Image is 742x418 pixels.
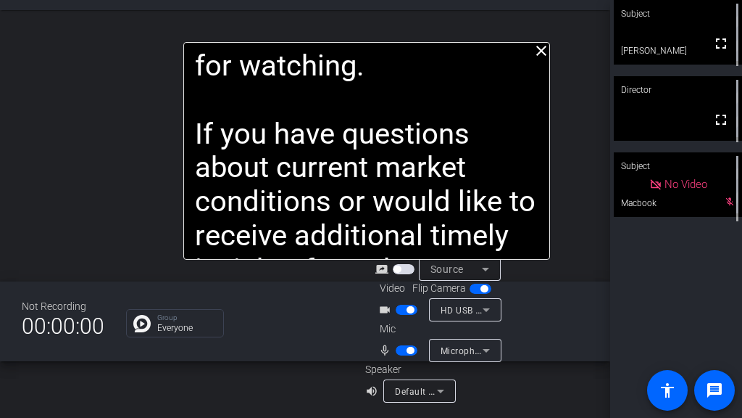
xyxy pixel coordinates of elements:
[412,281,466,296] span: Flip Camera
[133,315,151,332] img: Chat Icon
[157,324,216,332] p: Everyone
[712,111,730,128] mat-icon: fullscreen
[664,178,707,191] span: No Video
[22,308,104,344] span: 00:00:00
[533,42,550,60] mat-icon: close
[614,76,742,104] div: Director
[375,261,393,278] mat-icon: screen_share_outline
[441,304,567,316] span: HD USB CAMERA (32e4:0317)
[659,382,676,399] mat-icon: accessibility
[157,314,216,321] p: Group
[614,152,742,180] div: Subject
[430,263,464,275] span: Source
[378,301,396,319] mat-icon: videocam_outline
[365,321,510,337] div: Mic
[378,342,396,359] mat-icon: mic_none
[380,281,405,296] span: Video
[706,382,723,399] mat-icon: message
[395,385,551,397] span: Default - Speakers (Realtek(R) Audio)
[441,345,659,356] span: Microphone (Sennheiser XS LAV USB-C) (1377:10fe)
[365,362,452,377] div: Speaker
[22,299,104,314] div: Not Recording
[365,382,383,400] mat-icon: volume_up
[712,35,730,52] mat-icon: fullscreen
